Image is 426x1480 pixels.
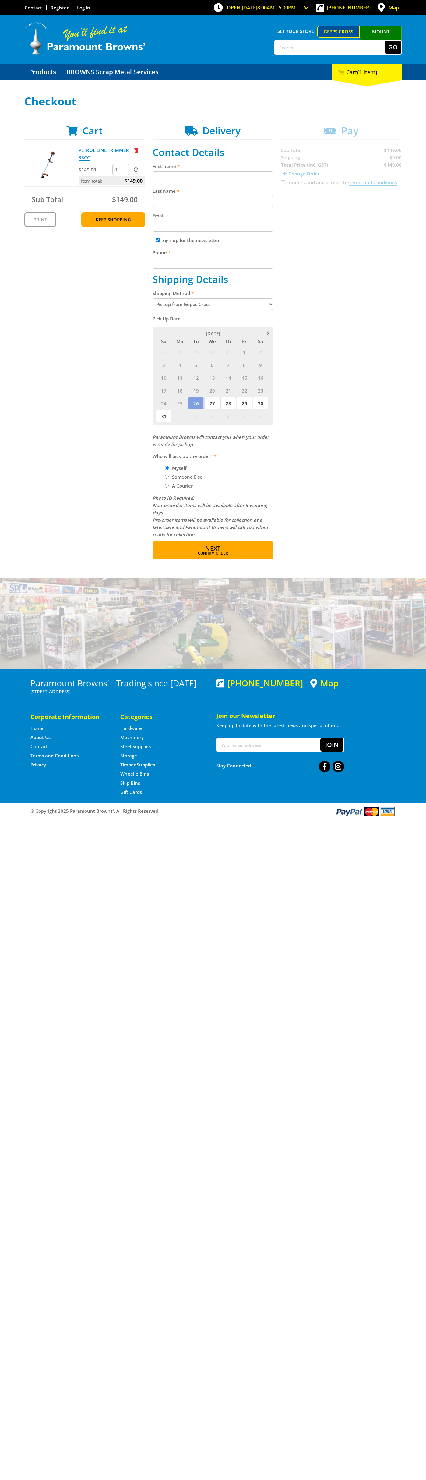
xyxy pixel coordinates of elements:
[120,713,198,721] h5: Categories
[81,212,145,227] a: Keep Shopping
[237,359,252,371] span: 8
[156,372,171,384] span: 10
[79,166,111,173] p: $149.00
[275,41,385,54] input: Search
[30,725,44,731] a: Go to the Home page
[317,26,360,38] a: Gepps Cross
[253,397,268,409] span: 30
[83,124,103,137] span: Cart
[204,346,220,358] span: 30
[62,64,163,80] a: Go to the BROWNS Scrap Metal Services page
[172,397,188,409] span: 25
[204,372,220,384] span: 13
[30,146,67,183] img: PETROL LINE TRIMMER 33CC
[237,410,252,422] span: 5
[165,484,169,488] input: Please select who will pick up the order.
[153,541,273,559] button: Next Confirm order
[237,397,252,409] span: 29
[120,743,151,750] a: Go to the Steel Supplies page
[25,5,42,11] a: Go to the Contact page
[125,176,143,185] span: $149.00
[320,738,343,752] button: Join
[188,397,204,409] span: 26
[153,298,273,310] select: Please select a shipping method.
[32,195,63,204] span: Sub Total
[153,273,273,285] h2: Shipping Details
[172,359,188,371] span: 4
[220,384,236,396] span: 21
[24,212,56,227] a: Print
[156,359,171,371] span: 3
[172,384,188,396] span: 18
[153,212,273,219] label: Email
[227,4,296,11] span: OPEN [DATE]
[153,171,273,182] input: Please enter your first name.
[120,789,142,795] a: Go to the Gift Cards page
[170,472,205,482] label: Someone Else
[220,410,236,422] span: 4
[220,397,236,409] span: 28
[237,384,252,396] span: 22
[253,346,268,358] span: 2
[79,176,145,185] p: Item total:
[156,397,171,409] span: 24
[24,806,402,817] div: ® Copyright 2025 Paramount Browns'. All Rights Reserved.
[310,678,338,688] a: View a map of Gepps Cross location
[153,196,273,207] input: Please enter your last name.
[220,337,236,345] span: Th
[385,41,401,54] button: Go
[204,337,220,345] span: We
[205,544,220,552] span: Next
[153,221,273,232] input: Please enter your email address.
[257,4,296,11] span: 8:00am - 5:00pm
[156,337,171,345] span: Su
[120,762,155,768] a: Go to the Timber Supplies page
[120,752,137,759] a: Go to the Storage page
[357,69,377,76] span: (1 item)
[120,771,149,777] a: Go to the Wheelie Bins page
[216,722,396,729] p: Keep up to date with the latest news and special offers.
[206,330,220,337] span: [DATE]
[120,725,142,731] a: Go to the Hardware page
[188,372,204,384] span: 12
[216,758,344,773] div: Stay Connected
[79,147,129,161] a: PETROL LINE TRIMMER 33CC
[216,678,303,688] div: [PHONE_NUMBER]
[153,453,273,460] label: Who will pick up the order?
[120,734,144,741] a: Go to the Machinery page
[30,734,51,741] a: Go to the About Us page
[153,434,269,447] em: Paramount Browns will contact you when your order is ready for pickup
[162,237,220,243] label: Sign up for the newsletter
[24,21,146,55] img: Paramount Browns'
[188,337,204,345] span: Tu
[77,5,90,11] a: Log in
[156,384,171,396] span: 17
[30,678,210,688] h3: Paramount Browns' - Trading since [DATE]
[237,372,252,384] span: 15
[166,551,260,555] span: Confirm order
[204,359,220,371] span: 6
[335,806,396,817] img: PayPal, Mastercard, Visa accepted
[51,5,69,11] a: Go to the registration page
[360,26,402,49] a: Mount [PERSON_NAME]
[172,372,188,384] span: 11
[253,359,268,371] span: 9
[170,463,188,473] label: Myself
[172,337,188,345] span: Mo
[204,410,220,422] span: 3
[153,187,273,195] label: Last name
[220,359,236,371] span: 7
[332,64,402,80] div: Cart
[153,146,273,158] h2: Contact Details
[204,397,220,409] span: 27
[165,475,169,479] input: Please select who will pick up the order.
[156,346,171,358] span: 27
[216,712,396,720] h5: Join our Newsletter
[253,372,268,384] span: 16
[253,384,268,396] span: 23
[112,195,138,204] span: $149.00
[170,481,195,491] label: A Courier
[217,738,320,752] input: Your email address
[153,315,273,322] label: Pick Up Date
[172,410,188,422] span: 1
